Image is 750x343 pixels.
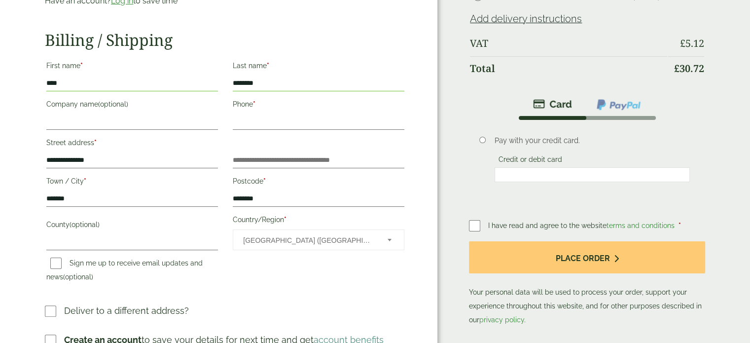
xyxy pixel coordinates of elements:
img: ppcp-gateway.png [596,98,642,111]
bdi: 30.72 [674,62,704,75]
span: £ [674,62,679,75]
p: Your personal data will be used to process your order, support your experience throughout this we... [469,241,705,327]
abbr: required [253,100,255,108]
span: (optional) [70,221,100,229]
label: Postcode [233,174,404,191]
label: Last name [233,59,404,76]
label: Street address [46,136,218,152]
label: County [46,218,218,234]
abbr: required [263,177,266,185]
th: VAT [470,32,667,55]
th: Total [470,56,667,80]
p: Deliver to a different address? [64,304,189,317]
label: Sign me up to receive email updates and news [46,259,203,284]
span: Country/Region [233,229,404,250]
abbr: required [80,62,83,70]
label: Company name [46,97,218,114]
span: (optional) [63,273,93,281]
abbr: required [84,177,86,185]
a: terms and conditions [607,222,675,229]
label: Country/Region [233,213,404,229]
span: I have read and agree to the website [488,222,677,229]
h2: Billing / Shipping [45,31,406,49]
abbr: required [267,62,269,70]
span: United Kingdom (UK) [243,230,374,251]
span: (optional) [98,100,128,108]
a: Add delivery instructions [470,13,582,25]
label: Credit or debit card [495,155,566,166]
label: First name [46,59,218,76]
iframe: Secure card payment input frame [498,170,687,179]
abbr: required [679,222,681,229]
img: stripe.png [533,98,572,110]
abbr: required [284,216,286,224]
button: Place order [469,241,705,273]
p: Pay with your credit card. [495,135,690,146]
span: £ [680,37,685,50]
label: Phone [233,97,404,114]
abbr: required [94,139,97,147]
input: Sign me up to receive email updates and news(optional) [50,258,62,269]
a: privacy policy [479,316,524,324]
label: Town / City [46,174,218,191]
bdi: 5.12 [680,37,704,50]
